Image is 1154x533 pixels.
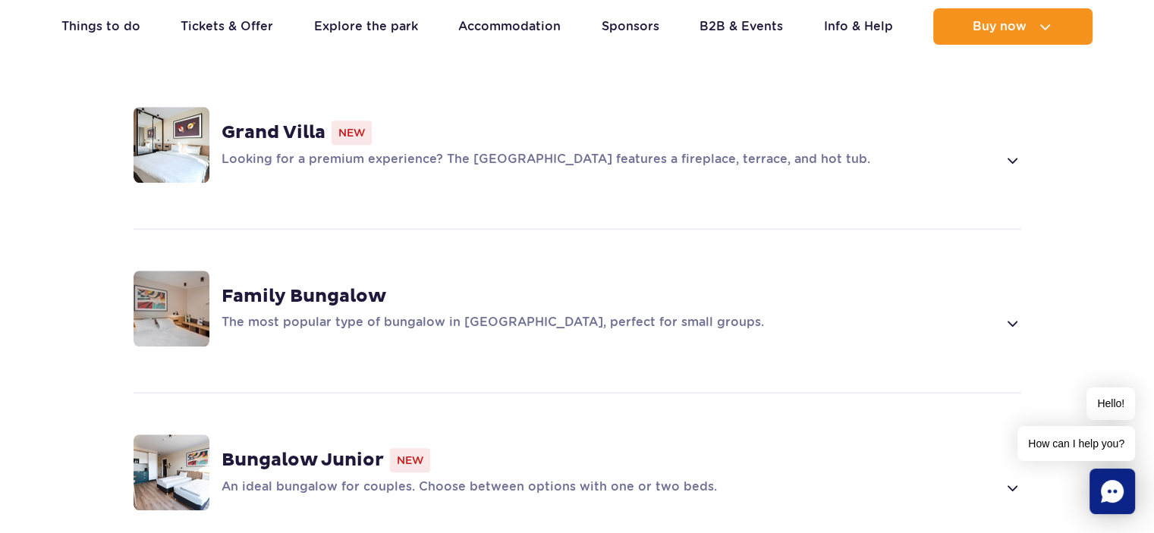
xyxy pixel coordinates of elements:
[222,151,998,169] p: Looking for a premium experience? The [GEOGRAPHIC_DATA] features a fireplace, terrace, and hot tub.
[222,314,998,332] p: The most popular type of bungalow in [GEOGRAPHIC_DATA], perfect for small groups.
[1086,387,1135,420] span: Hello!
[61,8,140,45] a: Things to do
[390,448,430,472] span: New
[933,8,1093,45] button: Buy now
[222,121,325,144] strong: Grand Villa
[332,121,372,145] span: New
[222,449,384,472] strong: Bungalow Junior
[181,8,273,45] a: Tickets & Offer
[824,8,893,45] a: Info & Help
[222,285,386,308] strong: Family Bungalow
[700,8,783,45] a: B2B & Events
[314,8,418,45] a: Explore the park
[1017,426,1135,461] span: How can I help you?
[602,8,659,45] a: Sponsors
[1090,469,1135,514] div: Chat
[973,20,1027,33] span: Buy now
[458,8,561,45] a: Accommodation
[222,478,998,497] p: An ideal bungalow for couples. Choose between options with one or two beds.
